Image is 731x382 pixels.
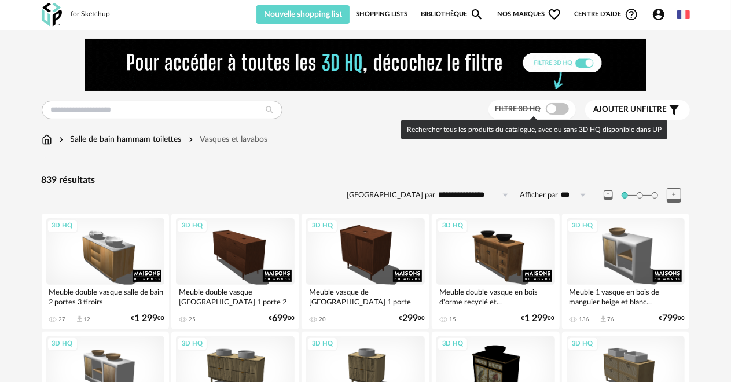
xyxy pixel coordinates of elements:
[42,3,62,27] img: OXP
[306,285,425,308] div: Meuble vasque de [GEOGRAPHIC_DATA] 1 porte coulissante
[567,337,598,351] div: 3D HQ
[256,5,350,24] button: Nouvelle shopping list
[652,8,671,21] span: Account Circle icon
[57,134,66,145] img: svg+xml;base64,PHN2ZyB3aWR0aD0iMTYiIGhlaWdodD0iMTYiIHZpZXdCb3g9IjAgMCAxNiAxNiIgZmlsbD0ibm9uZSIgeG...
[177,219,208,233] div: 3D HQ
[520,190,559,200] label: Afficher par
[47,337,78,351] div: 3D HQ
[585,100,690,120] button: Ajouter unfiltre Filter icon
[42,174,690,186] div: 839 résultats
[302,214,429,329] a: 3D HQ Meuble vasque de [GEOGRAPHIC_DATA] 1 porte coulissante 20 €29900
[131,315,164,322] div: € 00
[575,8,639,21] span: Centre d'aideHelp Circle Outline icon
[437,219,468,233] div: 3D HQ
[171,214,299,329] a: 3D HQ Meuble double vasque [GEOGRAPHIC_DATA] 1 porte 2 tiroirs 25 €69900
[402,315,418,322] span: 299
[497,5,562,24] span: Nos marques
[356,5,407,24] a: Shopping Lists
[677,8,690,21] img: fr
[85,39,646,91] img: FILTRE%20HQ%20NEW_V1%20(4).gif
[667,103,681,117] span: Filter icon
[659,315,685,322] div: € 00
[71,10,111,19] div: for Sketchup
[579,316,590,323] div: 136
[567,219,598,233] div: 3D HQ
[319,316,326,323] div: 20
[272,315,288,322] span: 699
[307,219,338,233] div: 3D HQ
[436,285,555,308] div: Meuble double vasque en bois d'orme recyclé et...
[84,316,91,323] div: 12
[57,134,182,145] div: Salle de bain hammam toilettes
[594,105,642,113] span: Ajouter un
[525,315,548,322] span: 1 299
[449,316,456,323] div: 15
[42,134,52,145] img: svg+xml;base64,PHN2ZyB3aWR0aD0iMTYiIGhlaWdodD0iMTciIHZpZXdCb3g9IjAgMCAxNiAxNyIgZmlsbD0ibm9uZSIgeG...
[594,105,667,115] span: filtre
[75,315,84,324] span: Download icon
[437,337,468,351] div: 3D HQ
[421,5,484,24] a: BibliothèqueMagnify icon
[177,337,208,351] div: 3D HQ
[347,190,436,200] label: [GEOGRAPHIC_DATA] par
[269,315,295,322] div: € 00
[432,214,560,329] a: 3D HQ Meuble double vasque en bois d'orme recyclé et... 15 €1 29900
[307,337,338,351] div: 3D HQ
[176,285,295,308] div: Meuble double vasque [GEOGRAPHIC_DATA] 1 porte 2 tiroirs
[46,285,165,308] div: Meuble double vasque salle de bain 2 portes 3 tiroirs
[47,219,78,233] div: 3D HQ
[662,315,678,322] span: 799
[562,214,690,329] a: 3D HQ Meuble 1 vasque en bois de manguier beige et blanc... 136 Download icon 76 €79900
[189,316,196,323] div: 25
[495,105,541,112] span: Filtre 3D HQ
[59,316,66,323] div: 27
[652,8,666,21] span: Account Circle icon
[134,315,157,322] span: 1 299
[521,315,555,322] div: € 00
[625,8,638,21] span: Help Circle Outline icon
[608,316,615,323] div: 76
[599,315,608,324] span: Download icon
[548,8,561,21] span: Heart Outline icon
[264,10,342,19] span: Nouvelle shopping list
[567,285,685,308] div: Meuble 1 vasque en bois de manguier beige et blanc...
[470,8,484,21] span: Magnify icon
[401,120,667,139] div: Rechercher tous les produits du catalogue, avec ou sans 3D HQ disponible dans UP
[42,214,170,329] a: 3D HQ Meuble double vasque salle de bain 2 portes 3 tiroirs 27 Download icon 12 €1 29900
[399,315,425,322] div: € 00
